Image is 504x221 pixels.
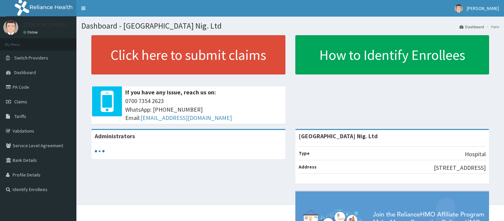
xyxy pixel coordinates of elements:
[23,22,67,28] p: [PERSON_NAME]
[485,24,499,30] li: Here
[23,30,39,35] a: Online
[14,113,26,119] span: Tariffs
[91,35,285,74] a: Click here to submit claims
[454,4,463,13] img: User Image
[141,114,232,122] a: [EMAIL_ADDRESS][DOMAIN_NAME]
[125,97,282,122] span: 0700 7354 2623 WhatsApp: [PHONE_NUMBER] Email:
[14,55,48,61] span: Switch Providers
[299,150,310,156] b: Type
[95,146,105,156] svg: audio-loading
[14,99,27,105] span: Claims
[125,88,216,96] b: If you have any issue, reach us on:
[3,20,18,35] img: User Image
[95,132,135,140] b: Administrators
[459,24,484,30] a: Dashboard
[434,164,486,172] p: [STREET_ADDRESS]
[465,150,486,159] p: Hospital
[299,132,378,140] strong: [GEOGRAPHIC_DATA] Nig. Ltd
[467,5,499,11] span: [PERSON_NAME]
[81,22,499,30] h1: Dashboard - [GEOGRAPHIC_DATA] Nig. Ltd
[295,35,489,74] a: How to Identify Enrollees
[14,69,36,75] span: Dashboard
[299,164,317,170] b: Address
